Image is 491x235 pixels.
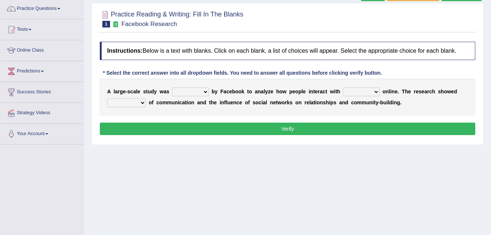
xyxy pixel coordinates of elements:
[279,89,283,94] b: o
[333,100,336,105] b: s
[226,89,229,94] b: c
[130,89,133,94] b: c
[311,100,314,105] b: a
[422,89,424,94] b: e
[227,100,231,105] b: u
[392,100,394,105] b: i
[268,89,271,94] b: z
[156,100,159,105] b: c
[266,100,267,105] b: l
[326,100,329,105] b: h
[229,89,232,94] b: e
[390,89,392,94] b: i
[0,40,84,59] a: Online Class
[383,100,386,105] b: u
[283,89,287,94] b: w
[416,89,419,94] b: e
[270,100,273,105] b: n
[182,100,185,105] b: a
[0,103,84,121] a: Strategy Videos
[152,100,154,105] b: f
[427,89,429,94] b: r
[322,89,325,94] b: c
[276,89,279,94] b: h
[375,100,378,105] b: y
[211,100,214,105] b: h
[276,100,278,105] b: t
[200,100,203,105] b: n
[232,89,235,94] b: b
[163,89,166,94] b: a
[362,100,366,105] b: m
[162,100,167,105] b: m
[149,100,152,105] b: o
[178,100,179,105] b: i
[397,89,399,94] b: .
[256,100,259,105] b: o
[429,89,432,94] b: c
[373,100,374,105] b: i
[400,100,401,105] b: .
[317,100,320,105] b: o
[330,89,334,94] b: w
[320,89,323,94] b: a
[261,89,264,94] b: a
[235,89,238,94] b: o
[253,100,256,105] b: s
[209,100,211,105] b: t
[146,89,148,94] b: t
[255,89,258,94] b: a
[357,100,362,105] b: m
[303,89,306,94] b: e
[166,89,169,94] b: s
[112,21,120,28] small: Exam occurring question
[107,48,143,54] b: Instructions:
[441,89,444,94] b: h
[265,89,268,94] b: y
[143,89,146,94] b: s
[314,100,316,105] b: t
[239,100,242,105] b: e
[345,100,348,105] b: d
[100,42,475,60] h4: Below is a text with blanks. Click on each blank, a list of choices will appear. Select the appro...
[318,89,320,94] b: r
[313,89,315,94] b: t
[179,100,182,105] b: c
[325,89,327,94] b: t
[302,89,303,94] b: l
[310,89,313,94] b: n
[389,89,390,94] b: l
[0,82,84,100] a: Success Stories
[263,100,266,105] b: a
[148,89,151,94] b: u
[128,89,131,94] b: s
[203,100,207,105] b: d
[386,89,389,94] b: n
[238,89,242,94] b: o
[309,100,311,105] b: l
[405,89,408,94] b: h
[220,89,224,94] b: F
[290,100,292,105] b: s
[171,100,175,105] b: u
[186,100,188,105] b: i
[408,89,411,94] b: e
[329,100,331,105] b: i
[167,100,171,105] b: m
[118,89,120,94] b: r
[224,100,226,105] b: f
[451,89,454,94] b: e
[298,89,302,94] b: p
[438,89,441,94] b: s
[388,100,389,105] b: l
[295,100,299,105] b: o
[402,89,405,94] b: T
[320,100,323,105] b: n
[221,100,224,105] b: n
[366,100,370,105] b: u
[237,100,239,105] b: c
[0,61,84,79] a: Predictions
[337,89,340,94] b: h
[261,100,263,105] b: i
[315,89,318,94] b: e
